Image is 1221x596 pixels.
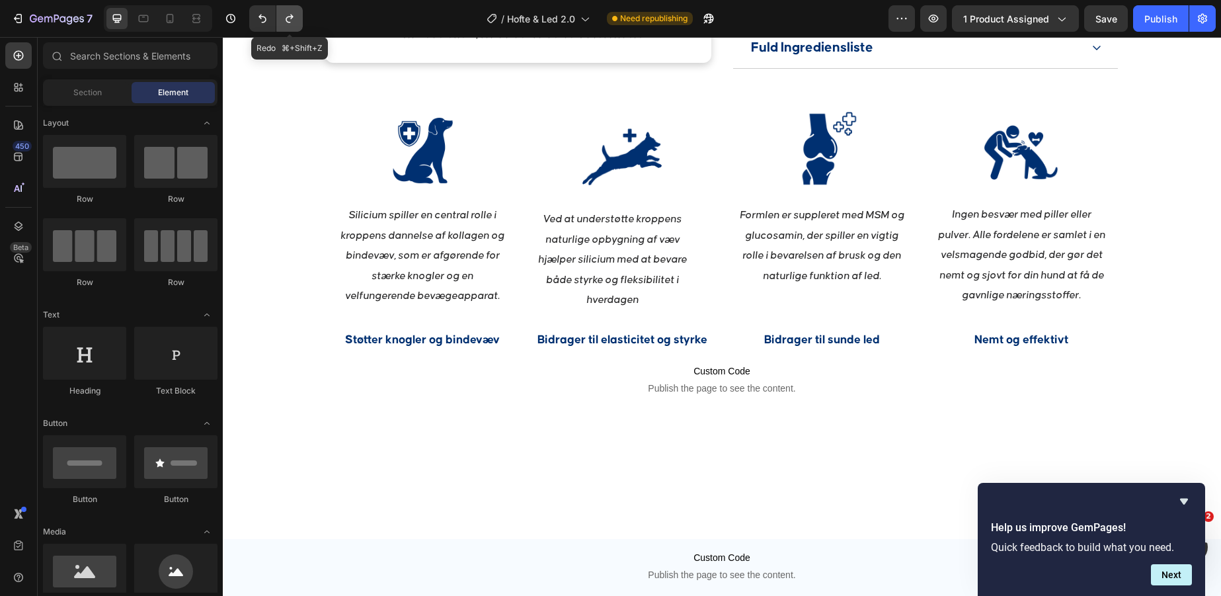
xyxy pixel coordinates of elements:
[43,385,126,397] div: Heading
[196,413,217,434] span: Toggle open
[620,13,688,24] span: Need republishing
[223,37,1221,596] iframe: Design area
[512,168,686,249] p: Formlen er suppleret med MSM og glucosamin, der spiller en vigtig rolle i bevarelsen af brusk og ...
[712,167,885,269] p: Ingen besvær med piller eller pulver. Alle fordelene er samlet i en velsmagende godbid, der gør d...
[43,417,67,429] span: Button
[1095,13,1117,24] span: Save
[43,526,66,538] span: Media
[104,292,295,314] p: Støtter knogler og bindevæv
[113,168,286,269] p: Silicium spiller en central rolle i kroppens dannelse af kollagen og bindevæv, som er afgørende f...
[134,385,217,397] div: Text Block
[10,242,32,253] div: Beta
[102,345,896,358] span: Publish the page to see the content.
[43,117,69,129] span: Layout
[5,5,98,32] button: 7
[73,87,102,99] span: Section
[1144,12,1177,26] div: Publish
[13,141,32,151] div: 450
[303,292,495,314] p: Bidrager til elasticitet og styrke
[760,74,836,150] img: gempages_530731164596438236-6c2cf6dc-31c9-4014-aa8b-af27bc280070.png
[134,277,217,288] div: Row
[501,12,504,26] span: /
[196,521,217,542] span: Toggle open
[507,12,575,26] span: Hofte & Led 2.0
[952,5,1079,32] button: 1 product assigned
[503,292,695,314] p: Bidrager til sunde led
[43,277,126,288] div: Row
[1203,511,1214,522] span: 2
[43,193,126,205] div: Row
[43,309,59,321] span: Text
[963,12,1049,26] span: 1 product assigned
[134,193,217,205] div: Row
[196,112,217,134] span: Toggle open
[196,304,217,325] span: Toggle open
[249,5,303,32] div: Undo/Redo
[303,172,476,273] p: Ved at understøtte kroppens naturlige opbygning af væv hjælper silicium med at bevare både styrke...
[134,493,217,505] div: Button
[87,11,93,26] p: 7
[1084,5,1128,32] button: Save
[1151,564,1192,585] button: Next question
[167,81,233,147] img: gempages_530731164596438236-43ce8991-060f-40bc-904f-e7e1c0542b6e.png
[43,493,126,505] div: Button
[360,81,439,161] img: gempages_530731164596438236-ac5f53eb-57ac-493b-a734-e8393ef996ab.png
[991,493,1192,585] div: Help us improve GemPages!
[991,520,1192,536] h2: Help us improve GemPages!
[991,541,1192,554] p: Quick feedback to build what you need.
[1133,5,1189,32] button: Publish
[43,42,217,69] input: Search Sections & Elements
[102,326,896,342] span: Custom Code
[703,292,894,314] p: Nemt og effektivt
[560,74,636,150] img: gempages_530731164596438236-31e7357c-84f9-41d6-a287-0a011a10b235.png
[1176,493,1192,509] button: Hide survey
[158,87,188,99] span: Element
